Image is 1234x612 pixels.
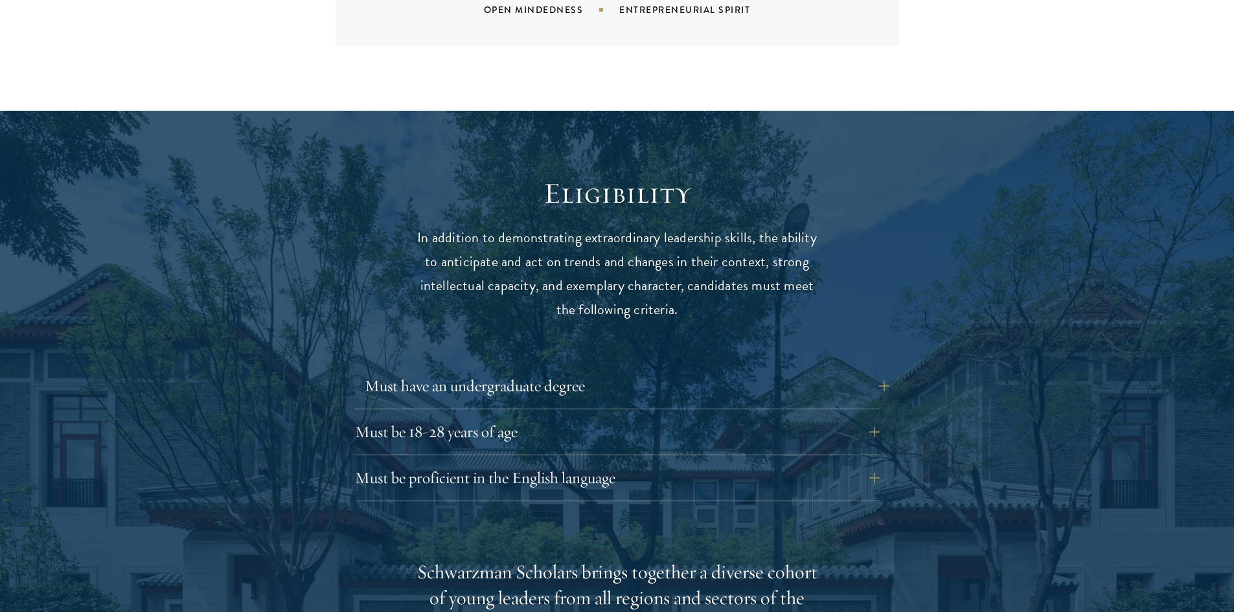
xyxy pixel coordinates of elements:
[365,370,889,402] button: Must have an undergraduate degree
[484,3,620,16] div: Open Mindedness
[417,176,818,212] h2: Eligibility
[355,462,880,493] button: Must be proficient in the English language
[417,226,818,322] p: In addition to demonstrating extraordinary leadership skills, the ability to anticipate and act o...
[355,416,880,448] button: Must be 18-28 years of age
[619,3,783,16] div: Entrepreneurial Spirit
